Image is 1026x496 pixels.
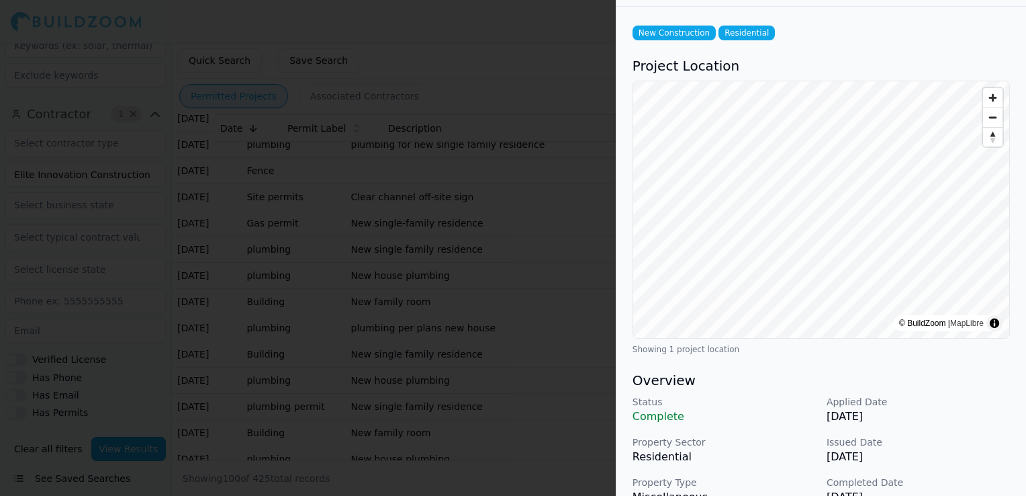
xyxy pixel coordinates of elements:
[633,344,1010,355] div: Showing 1 project location
[899,317,984,330] div: © BuildZoom |
[633,476,816,489] p: Property Type
[633,409,816,425] p: Complete
[633,436,816,449] p: Property Sector
[633,371,1010,390] h3: Overview
[633,81,1010,338] canvas: Map
[827,449,1010,465] p: [DATE]
[633,395,816,409] p: Status
[827,409,1010,425] p: [DATE]
[983,127,1002,147] button: Reset bearing to north
[986,315,1002,331] summary: Toggle attribution
[983,108,1002,127] button: Zoom out
[950,319,984,328] a: MapLibre
[718,26,775,40] span: Residential
[633,56,1010,75] h3: Project Location
[983,88,1002,108] button: Zoom in
[827,395,1010,409] p: Applied Date
[633,449,816,465] p: Residential
[827,476,1010,489] p: Completed Date
[827,436,1010,449] p: Issued Date
[633,26,716,40] span: New Construction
